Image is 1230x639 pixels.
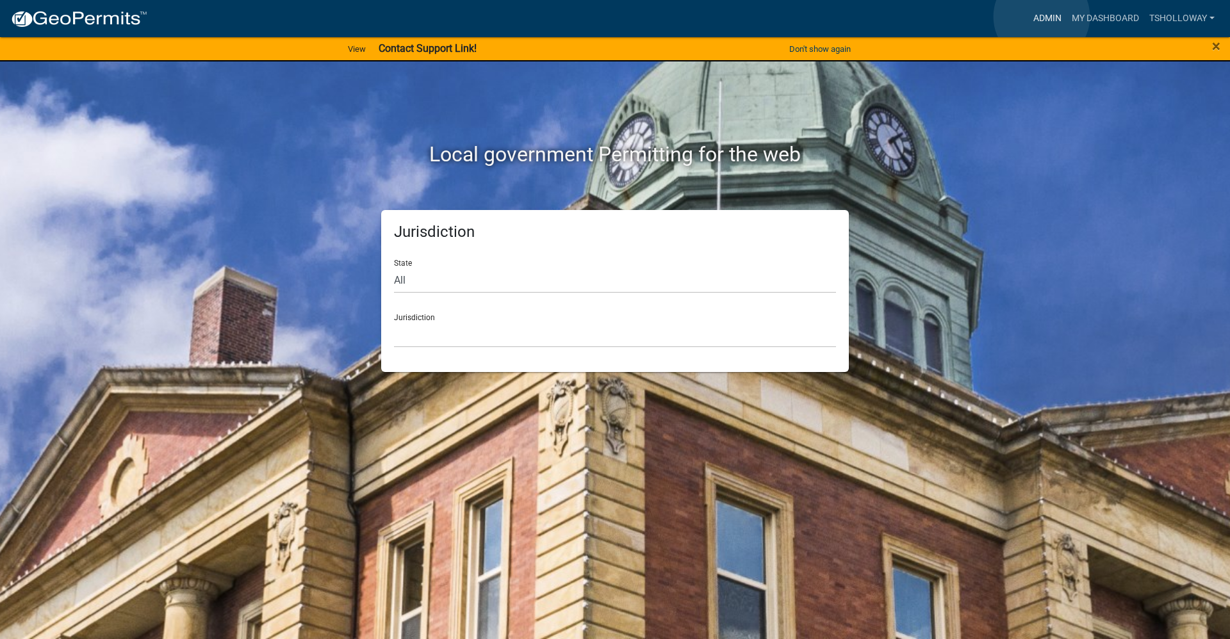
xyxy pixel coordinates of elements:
strong: Contact Support Link! [379,42,477,54]
span: × [1212,37,1220,55]
a: My Dashboard [1067,6,1144,31]
a: Admin [1028,6,1067,31]
h5: Jurisdiction [394,223,836,241]
a: View [343,38,371,60]
a: tsholloway [1144,6,1220,31]
h2: Local government Permitting for the web [259,142,971,166]
button: Don't show again [784,38,856,60]
button: Close [1212,38,1220,54]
